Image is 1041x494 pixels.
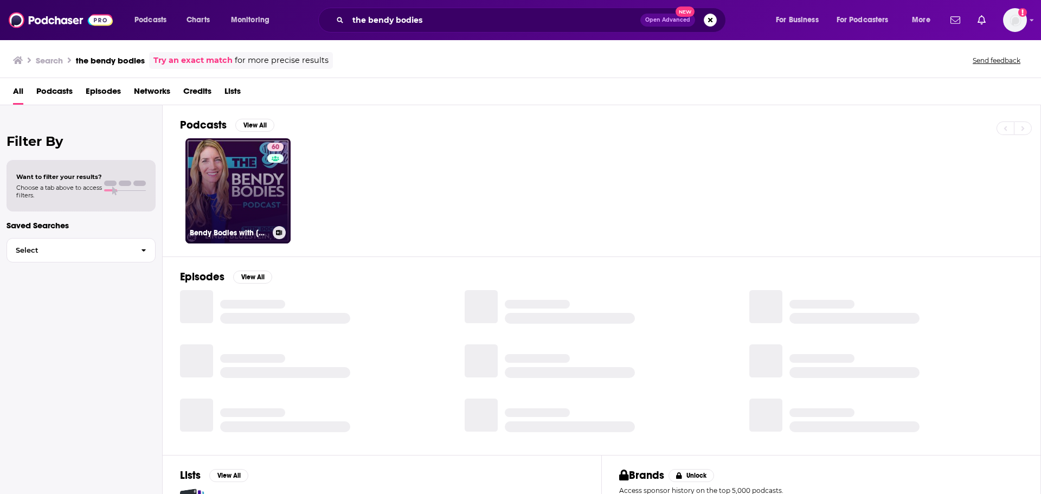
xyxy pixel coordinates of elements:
[223,11,284,29] button: open menu
[329,8,736,33] div: Search podcasts, credits, & more...
[180,118,227,132] h2: Podcasts
[233,271,272,284] button: View All
[348,11,640,29] input: Search podcasts, credits, & more...
[190,228,268,238] h3: Bendy Bodies with [PERSON_NAME]
[134,12,166,28] span: Podcasts
[768,11,832,29] button: open menu
[180,469,201,482] h2: Lists
[36,82,73,105] a: Podcasts
[180,469,248,482] a: ListsView All
[1003,8,1027,32] span: Logged in as Ashley_Beenen
[267,143,284,151] a: 60
[676,7,695,17] span: New
[1003,8,1027,32] img: User Profile
[7,247,132,254] span: Select
[235,54,329,67] span: for more precise results
[187,12,210,28] span: Charts
[946,11,965,29] a: Show notifications dropdown
[13,82,23,105] a: All
[16,184,102,199] span: Choose a tab above to access filters.
[973,11,990,29] a: Show notifications dropdown
[76,55,145,66] h3: the bendy bodies
[1003,8,1027,32] button: Show profile menu
[904,11,944,29] button: open menu
[86,82,121,105] a: Episodes
[209,469,248,482] button: View All
[640,14,695,27] button: Open AdvancedNew
[969,56,1024,65] button: Send feedback
[619,469,664,482] h2: Brands
[153,54,233,67] a: Try an exact match
[9,10,113,30] img: Podchaser - Follow, Share and Rate Podcasts
[837,12,889,28] span: For Podcasters
[180,270,224,284] h2: Episodes
[645,17,690,23] span: Open Advanced
[1018,8,1027,17] svg: Add a profile image
[830,11,904,29] button: open menu
[180,270,272,284] a: EpisodesView All
[185,138,291,243] a: 60Bendy Bodies with [PERSON_NAME]
[224,82,241,105] a: Lists
[7,220,156,230] p: Saved Searches
[272,142,279,153] span: 60
[7,133,156,149] h2: Filter By
[179,11,216,29] a: Charts
[235,119,274,132] button: View All
[16,173,102,181] span: Want to filter your results?
[669,469,715,482] button: Unlock
[7,238,156,262] button: Select
[36,55,63,66] h3: Search
[776,12,819,28] span: For Business
[912,12,930,28] span: More
[127,11,181,29] button: open menu
[183,82,211,105] a: Credits
[134,82,170,105] a: Networks
[231,12,269,28] span: Monitoring
[180,118,274,132] a: PodcastsView All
